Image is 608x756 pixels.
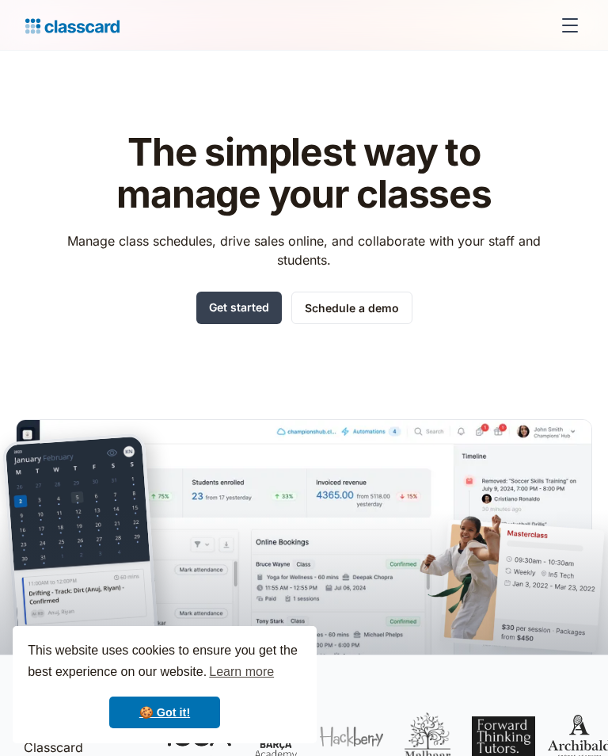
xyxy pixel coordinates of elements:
a: Logo [25,14,120,36]
p: Manage class schedules, drive sales online, and collaborate with your staff and students. [53,231,556,269]
a: Get started [196,292,282,324]
div: cookieconsent [13,626,317,743]
a: dismiss cookie message [109,697,220,728]
a: learn more about cookies [207,660,276,684]
span: This website uses cookies to ensure you get the best experience on our website. [28,641,302,684]
a: Schedule a demo [291,292,412,324]
h1: The simplest way to manage your classes [53,132,556,216]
